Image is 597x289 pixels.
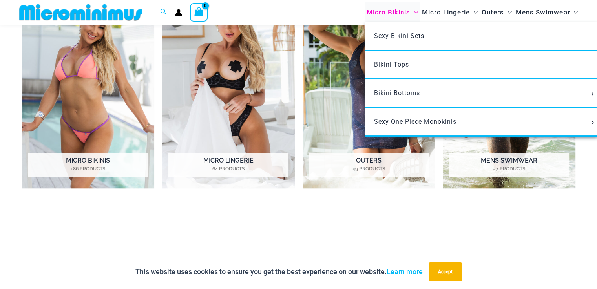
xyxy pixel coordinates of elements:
span: Mens Swimwear [516,2,570,22]
a: View Shopping Cart, empty [190,3,208,21]
span: Sexy One Piece Monokinis [374,118,456,125]
nav: Site Navigation [363,1,581,23]
span: Micro Bikinis [367,2,410,22]
mark: 64 Products [168,165,288,172]
a: Mens SwimwearMenu ToggleMenu Toggle [514,2,580,22]
button: Accept [429,262,462,281]
span: Menu Toggle [588,121,597,125]
mark: 49 Products [309,165,429,172]
span: Bikini Tops [374,61,409,68]
a: OutersMenu ToggleMenu Toggle [480,2,514,22]
h2: Micro Lingerie [168,153,288,177]
img: MM SHOP LOGO FLAT [16,4,145,21]
span: Menu Toggle [470,2,478,22]
mark: 186 Products [28,165,148,172]
span: Bikini Bottoms [374,89,420,97]
h2: Micro Bikinis [28,153,148,177]
span: Sexy Bikini Sets [374,32,424,40]
p: This website uses cookies to ensure you get the best experience on our website. [135,266,423,278]
a: Micro BikinisMenu ToggleMenu Toggle [365,2,420,22]
span: Menu Toggle [588,92,597,96]
iframe: TrustedSite Certified [22,209,575,268]
a: Learn more [387,267,423,276]
h2: Mens Swimwear [449,153,569,177]
span: Menu Toggle [504,2,512,22]
span: Micro Lingerie [422,2,470,22]
mark: 27 Products [449,165,569,172]
h2: Outers [309,153,429,177]
span: Menu Toggle [570,2,578,22]
a: Micro LingerieMenu ToggleMenu Toggle [420,2,480,22]
a: Search icon link [160,7,167,17]
span: Outers [482,2,504,22]
span: Menu Toggle [410,2,418,22]
a: Account icon link [175,9,182,16]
